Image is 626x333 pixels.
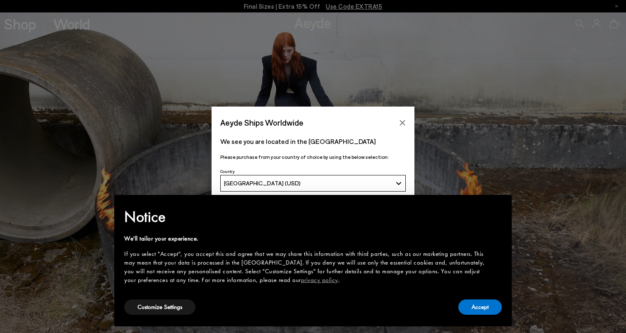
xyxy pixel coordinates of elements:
button: Close [396,117,409,129]
button: Close this notice [489,197,508,217]
span: Country [220,169,235,174]
span: [GEOGRAPHIC_DATA] (USD) [224,180,301,187]
button: Accept [458,299,502,315]
h2: Notice [124,206,489,228]
a: privacy policy [301,276,338,284]
div: If you select "Accept", you accept this and agree that we may share this information with third p... [124,250,489,284]
span: Aeyde Ships Worldwide [220,115,303,130]
span: × [496,201,501,214]
p: We see you are located in the [GEOGRAPHIC_DATA] [220,136,406,146]
div: We'll tailor your experience. [124,234,489,243]
button: Customize Settings [124,299,195,315]
p: Please purchase from your country of choice by using the below selection: [220,153,406,161]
